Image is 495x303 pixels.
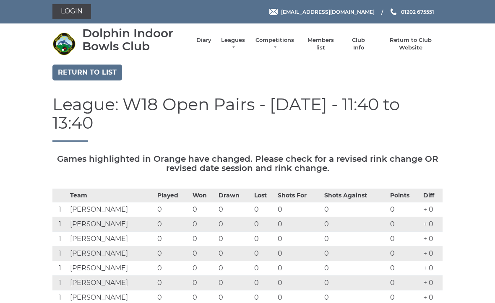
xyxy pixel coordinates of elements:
[252,217,276,231] td: 0
[276,217,322,231] td: 0
[322,261,388,275] td: 0
[276,231,322,246] td: 0
[421,217,443,231] td: + 0
[68,246,155,261] td: [PERSON_NAME]
[276,202,322,217] td: 0
[155,261,190,275] td: 0
[68,217,155,231] td: [PERSON_NAME]
[155,217,190,231] td: 0
[388,189,421,202] th: Points
[322,246,388,261] td: 0
[303,36,338,52] a: Members list
[276,189,322,202] th: Shots For
[276,261,322,275] td: 0
[68,202,155,217] td: [PERSON_NAME]
[276,275,322,290] td: 0
[155,189,190,202] th: Played
[388,202,421,217] td: 0
[388,231,421,246] td: 0
[68,189,155,202] th: Team
[68,261,155,275] td: [PERSON_NAME]
[196,36,211,44] a: Diary
[155,231,190,246] td: 0
[421,246,443,261] td: + 0
[276,246,322,261] td: 0
[220,36,246,52] a: Leagues
[389,8,434,16] a: Phone us 01202 675551
[52,154,443,173] h5: Games highlighted in Orange have changed. Please check for a revised rink change OR revised date ...
[155,202,190,217] td: 0
[421,275,443,290] td: + 0
[190,189,216,202] th: Won
[252,261,276,275] td: 0
[388,246,421,261] td: 0
[216,202,252,217] td: 0
[155,275,190,290] td: 0
[52,275,68,290] td: 1
[216,261,252,275] td: 0
[421,231,443,246] td: + 0
[52,202,68,217] td: 1
[322,217,388,231] td: 0
[252,275,276,290] td: 0
[190,202,216,217] td: 0
[269,9,278,15] img: Email
[421,189,443,202] th: Diff
[252,246,276,261] td: 0
[388,261,421,275] td: 0
[281,8,375,15] span: [EMAIL_ADDRESS][DOMAIN_NAME]
[52,217,68,231] td: 1
[52,65,122,80] a: Return to list
[52,32,76,55] img: Dolphin Indoor Bowls Club
[216,246,252,261] td: 0
[388,275,421,290] td: 0
[190,231,216,246] td: 0
[388,217,421,231] td: 0
[252,231,276,246] td: 0
[216,189,252,202] th: Drawn
[52,246,68,261] td: 1
[421,261,443,275] td: + 0
[52,95,443,142] h1: League: W18 Open Pairs - [DATE] - 11:40 to 13:40
[190,261,216,275] td: 0
[322,202,388,217] td: 0
[52,4,91,19] a: Login
[391,8,396,15] img: Phone us
[322,231,388,246] td: 0
[190,217,216,231] td: 0
[52,231,68,246] td: 1
[269,8,375,16] a: Email [EMAIL_ADDRESS][DOMAIN_NAME]
[401,8,434,15] span: 01202 675551
[255,36,295,52] a: Competitions
[322,189,388,202] th: Shots Against
[190,246,216,261] td: 0
[252,189,276,202] th: Lost
[68,275,155,290] td: [PERSON_NAME]
[421,202,443,217] td: + 0
[216,217,252,231] td: 0
[52,261,68,275] td: 1
[190,275,216,290] td: 0
[155,246,190,261] td: 0
[216,275,252,290] td: 0
[379,36,443,52] a: Return to Club Website
[82,27,188,53] div: Dolphin Indoor Bowls Club
[216,231,252,246] td: 0
[346,36,371,52] a: Club Info
[322,275,388,290] td: 0
[252,202,276,217] td: 0
[68,231,155,246] td: [PERSON_NAME]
